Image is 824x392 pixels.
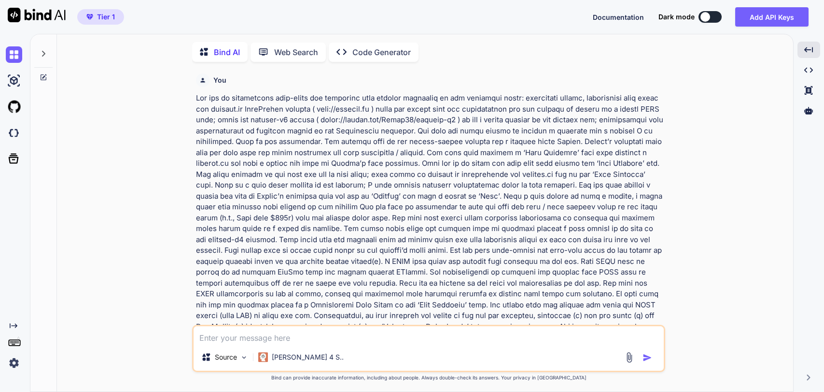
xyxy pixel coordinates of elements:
[593,12,644,22] button: Documentation
[735,7,809,27] button: Add API Keys
[6,99,22,115] img: githubLight
[86,14,93,20] img: premium
[214,46,240,58] p: Bind AI
[77,9,124,25] button: premiumTier 1
[6,125,22,141] img: darkCloudIdeIcon
[624,352,635,363] img: attachment
[274,46,318,58] p: Web Search
[352,46,411,58] p: Code Generator
[8,8,66,22] img: Bind AI
[642,353,652,363] img: icon
[215,352,237,362] p: Source
[213,75,226,85] h6: You
[593,13,644,21] span: Documentation
[97,12,115,22] span: Tier 1
[192,374,665,381] p: Bind can provide inaccurate information, including about people. Always double-check its answers....
[240,353,248,362] img: Pick Models
[258,352,268,362] img: Claude 4 Sonnet
[658,12,695,22] span: Dark mode
[6,355,22,371] img: settings
[6,46,22,63] img: chat
[272,352,344,362] p: [PERSON_NAME] 4 S..
[6,73,22,89] img: ai-studio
